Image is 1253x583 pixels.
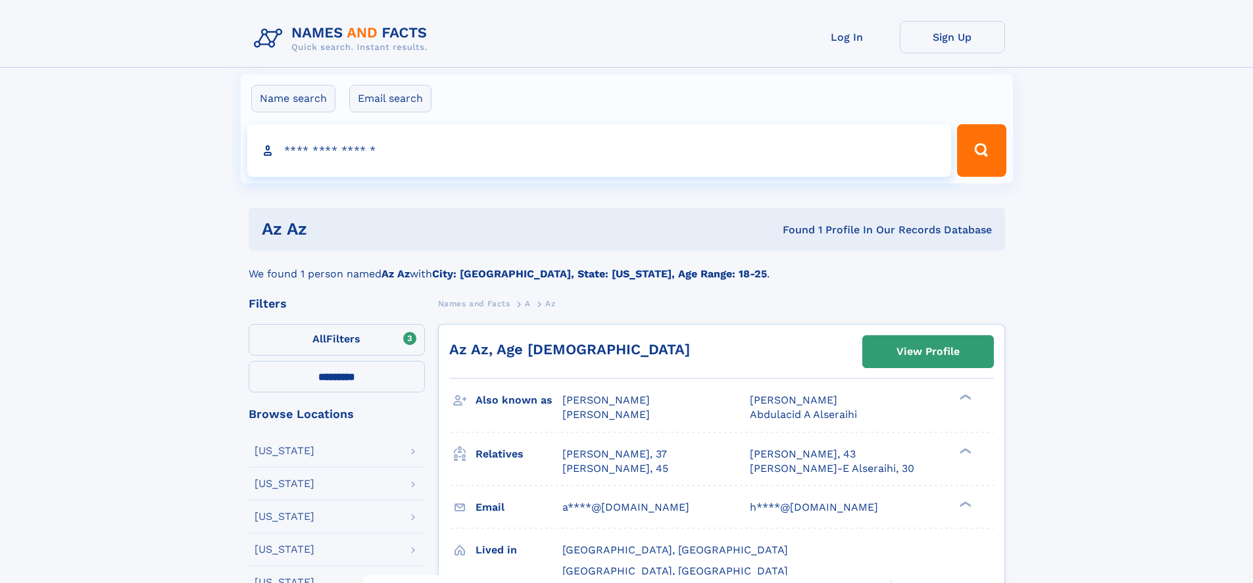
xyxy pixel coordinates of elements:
[249,298,425,310] div: Filters
[262,221,545,237] h1: Az Az
[349,85,431,112] label: Email search
[255,511,314,522] div: [US_STATE]
[247,124,952,177] input: search input
[750,394,837,406] span: [PERSON_NAME]
[956,446,972,455] div: ❯
[795,21,900,53] a: Log In
[562,565,788,577] span: [GEOGRAPHIC_DATA], [GEOGRAPHIC_DATA]
[249,324,425,356] label: Filters
[562,544,788,556] span: [GEOGRAPHIC_DATA], [GEOGRAPHIC_DATA]
[249,21,438,57] img: Logo Names and Facts
[956,393,972,402] div: ❯
[900,21,1005,53] a: Sign Up
[863,336,993,367] a: View Profile
[476,443,562,465] h3: Relatives
[956,500,972,508] div: ❯
[476,389,562,411] h3: Also known as
[255,478,314,489] div: [US_STATE]
[255,544,314,555] div: [US_STATE]
[438,295,510,312] a: Names and Facts
[545,299,555,308] span: Az
[381,268,410,280] b: Az Az
[476,539,562,561] h3: Lived in
[249,408,425,420] div: Browse Locations
[476,496,562,519] h3: Email
[562,394,650,406] span: [PERSON_NAME]
[251,85,335,112] label: Name search
[957,124,1006,177] button: Search Button
[897,337,960,367] div: View Profile
[249,250,1005,282] div: We found 1 person named with .
[255,446,314,456] div: [US_STATE]
[525,299,531,308] span: A
[562,461,668,476] a: [PERSON_NAME], 45
[562,408,650,421] span: [PERSON_NAME]
[449,341,690,358] a: Az Az, Age [DEMOGRAPHIC_DATA]
[750,408,857,421] span: Abdulacid A Alseraihi
[750,447,856,461] a: [PERSON_NAME], 43
[545,223,992,237] div: Found 1 Profile In Our Records Database
[525,295,531,312] a: A
[750,461,914,476] a: [PERSON_NAME]-E Alseraihi, 30
[432,268,767,280] b: City: [GEOGRAPHIC_DATA], State: [US_STATE], Age Range: 18-25
[562,447,667,461] a: [PERSON_NAME], 37
[312,333,326,345] span: All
